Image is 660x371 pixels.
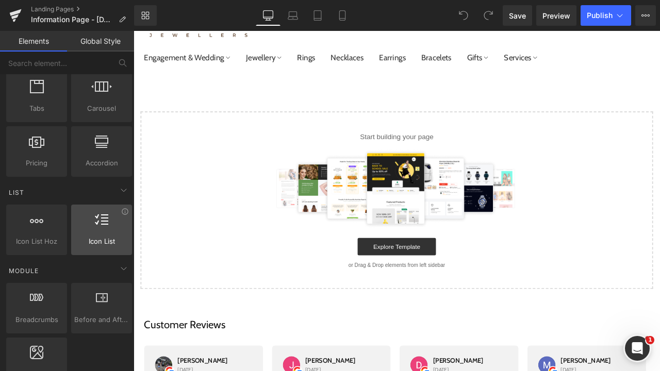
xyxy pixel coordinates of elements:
[536,5,576,26] a: Preview
[74,314,129,325] span: Before and After Images
[478,5,499,26] button: Redo
[8,266,40,276] span: Module
[453,5,474,26] button: Undo
[305,5,330,26] a: Tablet
[291,25,322,39] a: Earrings
[9,236,64,247] span: Icon List Hoz
[194,25,215,39] a: Rings
[280,5,305,26] a: Laptop
[9,103,64,114] span: Tabs
[587,11,613,20] span: Publish
[625,336,650,361] iframe: Intercom live chat
[581,5,631,26] button: Publish
[121,208,129,215] div: View Information
[134,5,157,26] a: New Library
[341,25,376,39] a: Bracelets
[31,5,134,13] a: Landing Pages
[74,103,129,114] span: Carousel
[395,25,420,39] a: Gifts
[31,15,114,24] span: Information Page - [DATE] 13:16:05
[439,25,478,39] a: Services
[330,5,355,26] a: Mobile
[74,236,129,247] span: Icon List
[635,5,656,26] button: More
[9,314,64,325] span: Breadcrumbs
[8,188,25,197] span: List
[25,274,599,281] p: or Drag & Drop elements from left sidebar
[74,158,129,168] span: Accordion
[9,158,64,168] span: Pricing
[256,5,280,26] a: Desktop
[509,10,526,21] span: Save
[12,340,612,356] div: Customer Reviews
[12,25,114,39] a: Engagement & Wedding
[67,31,134,52] a: Global Style
[234,25,272,39] a: Necklaces
[266,245,358,266] a: Explore Template
[542,10,570,21] span: Preview
[133,25,175,39] a: Jewellery
[25,120,599,132] p: Start building your page
[646,336,654,344] span: 1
